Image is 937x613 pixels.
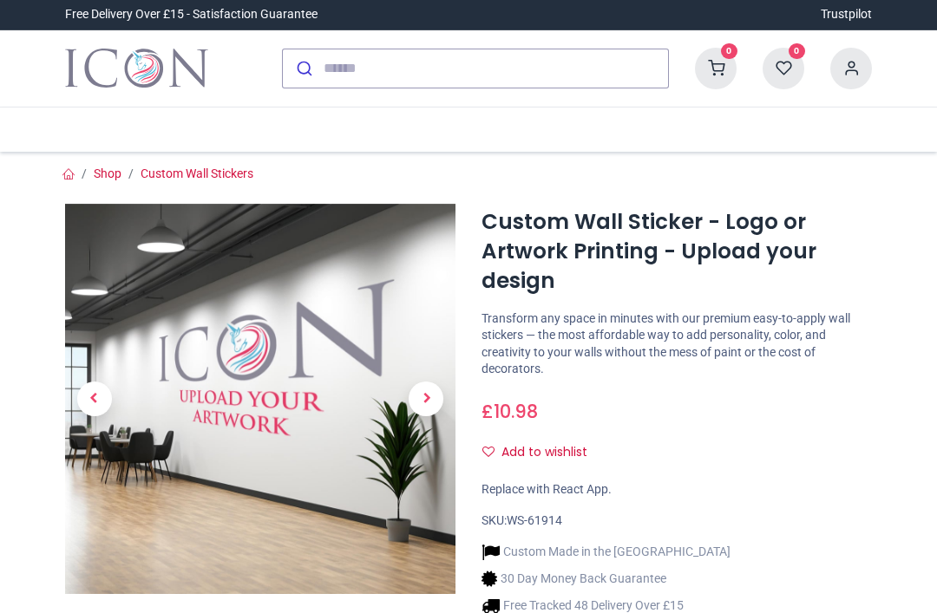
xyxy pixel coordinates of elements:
[65,204,455,594] img: Custom Wall Sticker - Logo or Artwork Printing - Upload your design
[482,310,872,378] p: Transform any space in minutes with our premium easy-to-apply wall stickers — the most affordable...
[763,60,804,74] a: 0
[283,49,324,88] button: Submit
[695,60,737,74] a: 0
[65,44,208,93] a: Logo of Icon Wall Stickers
[482,481,872,499] div: Replace with React App.
[821,6,872,23] a: Trustpilot
[94,166,121,180] a: Shop
[482,543,731,561] li: Custom Made in the [GEOGRAPHIC_DATA]
[65,44,208,93] img: Icon Wall Stickers
[409,381,443,416] span: Next
[482,438,602,467] button: Add to wishlistAdd to wishlist
[482,207,872,297] h1: Custom Wall Sticker - Logo or Artwork Printing - Upload your design
[482,512,872,530] div: SKU:
[482,570,731,588] li: 30 Day Money Back Guarantee
[789,43,805,60] sup: 0
[397,262,456,535] a: Next
[141,166,253,180] a: Custom Wall Stickers
[494,399,538,424] span: 10.98
[65,6,318,23] div: Free Delivery Over £15 - Satisfaction Guarantee
[507,513,562,527] span: WS-61914
[721,43,737,60] sup: 0
[65,262,124,535] a: Previous
[77,381,112,416] span: Previous
[482,399,538,424] span: £
[482,446,495,458] i: Add to wishlist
